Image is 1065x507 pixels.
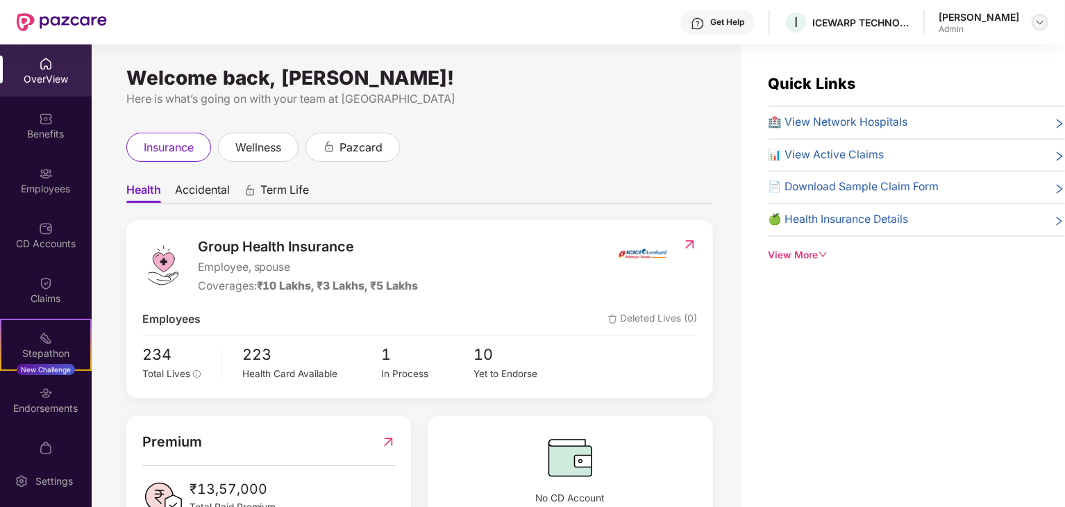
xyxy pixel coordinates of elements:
div: [PERSON_NAME] [939,10,1019,24]
img: RedirectIcon [682,238,697,251]
div: Settings [31,474,77,488]
img: svg+xml;base64,PHN2ZyBpZD0iU2V0dGluZy0yMHgyMCIgeG1sbnM9Imh0dHA6Ly93d3cudzMub3JnLzIwMDAvc3ZnIiB3aW... [15,474,28,488]
img: logo [142,244,184,286]
span: Accidental [175,183,230,203]
img: RedirectIcon [381,431,396,453]
span: right [1054,181,1065,196]
img: svg+xml;base64,PHN2ZyBpZD0iSGVscC0zMngzMiIgeG1sbnM9Imh0dHA6Ly93d3cudzMub3JnLzIwMDAvc3ZnIiB3aWR0aD... [691,17,705,31]
div: animation [323,140,335,153]
span: Employees [142,311,201,329]
span: 🍏 Health Insurance Details [769,211,909,228]
div: animation [244,184,256,197]
div: Coverages: [198,278,419,295]
span: ₹10 Lakhs, ₹3 Lakhs, ₹5 Lakhs [257,279,419,292]
img: svg+xml;base64,PHN2ZyBpZD0iRW5kb3JzZW1lbnRzIiB4bWxucz0iaHR0cDovL3d3dy53My5vcmcvMjAwMC9zdmciIHdpZH... [39,386,53,400]
img: svg+xml;base64,PHN2ZyB4bWxucz0iaHR0cDovL3d3dy53My5vcmcvMjAwMC9zdmciIHdpZHRoPSIyMSIgaGVpZ2h0PSIyMC... [39,331,53,345]
span: right [1054,149,1065,164]
img: svg+xml;base64,PHN2ZyBpZD0iQmVuZWZpdHMiIHhtbG5zPSJodHRwOi8vd3d3LnczLm9yZy8yMDAwL3N2ZyIgd2lkdGg9Ij... [39,112,53,126]
div: View More [769,248,1065,263]
img: CDBalanceIcon [444,431,697,484]
img: svg+xml;base64,PHN2ZyBpZD0iRHJvcGRvd24tMzJ4MzIiIHhtbG5zPSJodHRwOi8vd3d3LnczLm9yZy8yMDAwL3N2ZyIgd2... [1034,17,1046,28]
span: down [819,250,828,260]
span: pazcard [339,139,383,156]
span: Term Life [260,183,309,203]
img: svg+xml;base64,PHN2ZyBpZD0iSG9tZSIgeG1sbnM9Imh0dHA6Ly93d3cudzMub3JnLzIwMDAvc3ZnIiB3aWR0aD0iMjAiIG... [39,57,53,71]
div: Here is what’s going on with your team at [GEOGRAPHIC_DATA] [126,90,713,108]
img: svg+xml;base64,PHN2ZyBpZD0iTXlfT3JkZXJzIiBkYXRhLW5hbWU9Ik15IE9yZGVycyIgeG1sbnM9Imh0dHA6Ly93d3cudz... [39,441,53,455]
span: Quick Links [769,74,856,92]
span: insurance [144,139,194,156]
span: Health [126,183,161,203]
img: svg+xml;base64,PHN2ZyBpZD0iQ2xhaW0iIHhtbG5zPSJodHRwOi8vd3d3LnczLm9yZy8yMDAwL3N2ZyIgd2lkdGg9IjIwIi... [39,276,53,290]
span: Employee, spouse [198,259,419,276]
img: deleteIcon [608,315,617,324]
div: New Challenge [17,364,75,375]
span: right [1054,214,1065,228]
span: Deleted Lives (0) [608,311,697,329]
img: svg+xml;base64,PHN2ZyBpZD0iRW1wbG95ZWVzIiB4bWxucz0iaHR0cDovL3d3dy53My5vcmcvMjAwMC9zdmciIHdpZHRoPS... [39,167,53,181]
span: ₹13,57,000 [190,479,276,500]
span: wellness [235,139,281,156]
span: 📊 View Active Claims [769,147,884,164]
div: Admin [939,24,1019,35]
span: info-circle [193,370,201,379]
span: 223 [243,343,382,367]
img: New Pazcare Logo [17,13,107,31]
span: 234 [142,343,212,367]
div: Welcome back, [PERSON_NAME]! [126,72,713,83]
span: Group Health Insurance [198,236,419,258]
span: 📄 Download Sample Claim Form [769,178,939,196]
span: Total Lives [142,368,190,379]
div: In Process [381,367,473,381]
div: Yet to Endorse [474,367,567,381]
span: right [1054,117,1065,131]
div: ICEWARP TECHNOLOGIES PRIVATE LIMITED [812,16,909,29]
div: Stepathon [1,347,90,360]
div: Get Help [710,17,744,28]
span: 1 [381,343,473,367]
div: Health Card Available [243,367,382,381]
span: 🏥 View Network Hospitals [769,114,908,131]
span: Premium [142,431,202,453]
img: svg+xml;base64,PHN2ZyBpZD0iQ0RfQWNjb3VudHMiIGRhdGEtbmFtZT0iQ0QgQWNjb3VudHMiIHhtbG5zPSJodHRwOi8vd3... [39,222,53,235]
span: I [794,14,798,31]
span: 10 [474,343,567,367]
img: insurerIcon [617,236,669,271]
